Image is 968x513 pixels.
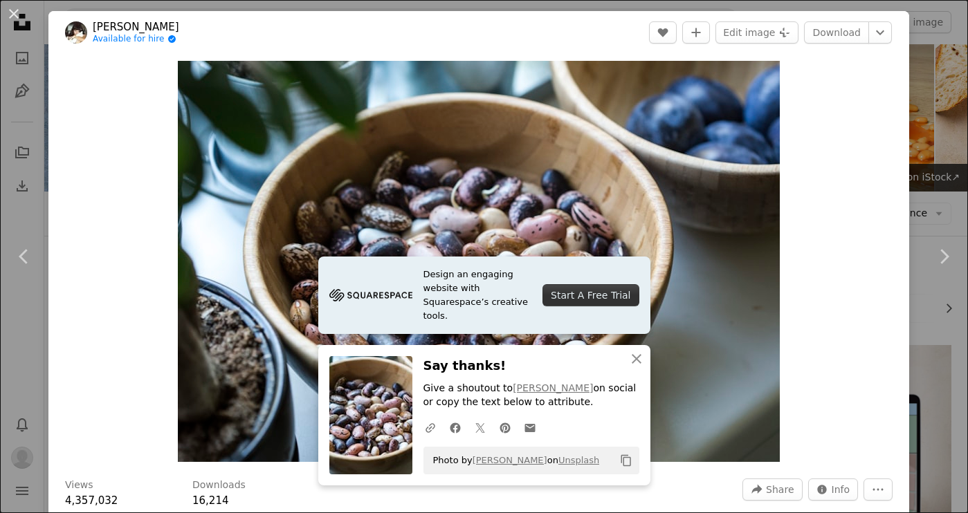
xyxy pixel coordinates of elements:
img: file-1705255347840-230a6ab5bca9image [329,285,412,306]
a: Unsplash [558,455,599,465]
h3: Views [65,478,93,492]
button: Choose download size [868,21,892,44]
h3: Say thanks! [423,356,639,376]
button: Share this image [742,478,802,501]
a: [PERSON_NAME] [513,382,593,393]
img: Go to Milada Vigerova's profile [65,21,87,44]
span: 4,357,032 [65,494,118,507]
button: More Actions [864,478,893,501]
a: Design an engaging website with Squarespace’s creative tools.Start A Free Trial [318,256,650,334]
button: Zoom in on this image [178,61,780,462]
span: Design an engaging website with Squarespace’s creative tools. [423,268,532,323]
button: Stats about this image [808,478,859,501]
button: Like [649,21,677,44]
a: Share on Pinterest [493,413,518,441]
a: [PERSON_NAME] [473,455,547,465]
a: Share on Facebook [443,413,468,441]
img: assorted pebbles [178,61,780,462]
button: Edit image [715,21,798,44]
a: Download [804,21,869,44]
a: Share on Twitter [468,413,493,441]
a: [PERSON_NAME] [93,20,179,34]
span: Share [766,479,794,500]
div: Start A Free Trial [542,284,639,306]
button: Copy to clipboard [614,449,638,472]
button: Add to Collection [682,21,710,44]
span: 16,214 [192,494,229,507]
p: Give a shoutout to on social or copy the text below to attribute. [423,382,639,409]
a: Next [920,190,968,323]
span: Photo by on [426,449,600,472]
span: Info [832,479,850,500]
a: Available for hire [93,34,179,45]
a: Share over email [518,413,542,441]
h3: Downloads [192,478,246,492]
